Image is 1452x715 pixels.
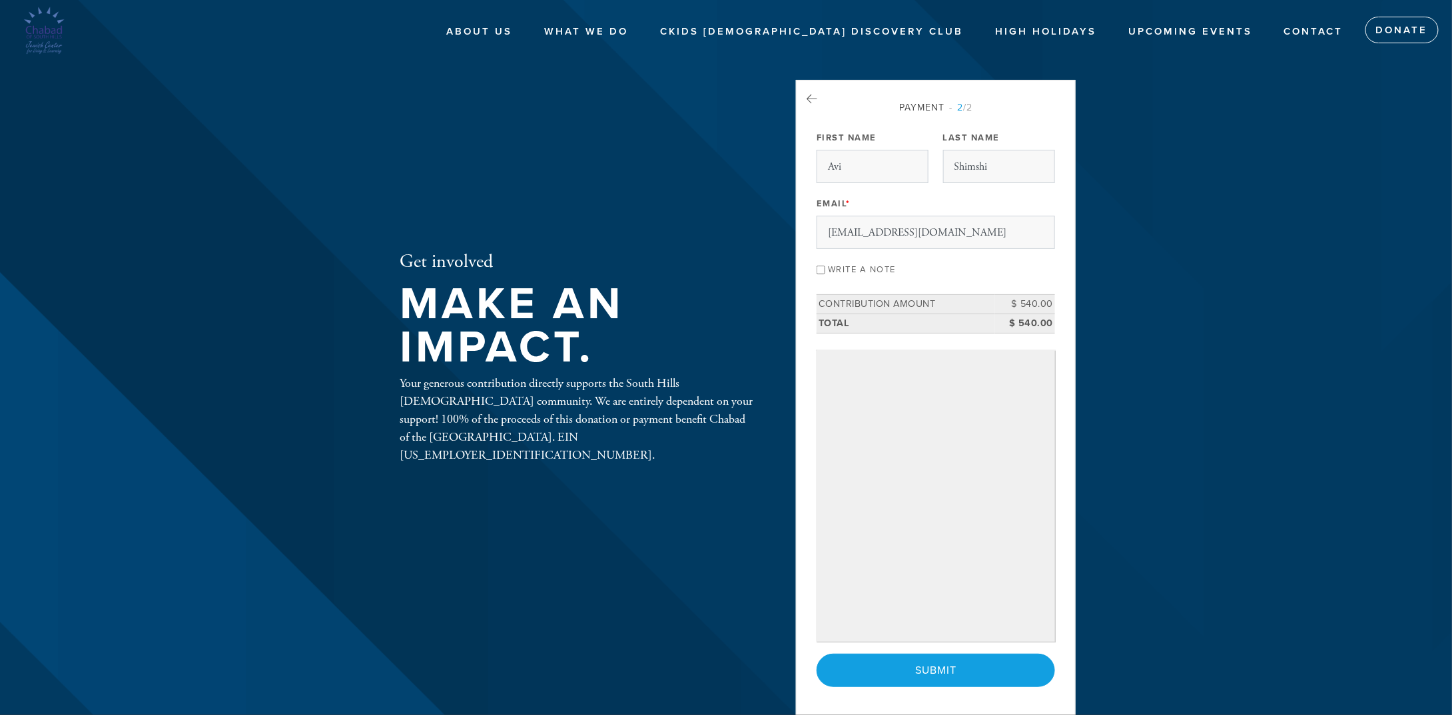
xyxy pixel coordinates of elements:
[817,654,1055,687] input: Submit
[995,295,1055,314] td: $ 540.00
[1365,17,1439,43] a: Donate
[400,251,753,274] h2: Get involved
[817,132,877,144] label: First Name
[828,264,896,275] label: Write a note
[534,19,638,45] a: What We Do
[817,295,995,314] td: Contribution Amount
[943,132,1000,144] label: Last Name
[1274,19,1353,45] a: Contact
[1118,19,1262,45] a: Upcoming Events
[436,19,522,45] a: About us
[819,353,1052,639] iframe: Secure payment input frame
[949,102,972,113] span: /2
[985,19,1106,45] a: High Holidays
[817,314,995,333] td: Total
[400,283,753,369] h1: Make an impact.
[817,198,851,210] label: Email
[847,198,851,209] span: This field is required.
[650,19,973,45] a: CKids [DEMOGRAPHIC_DATA] Discovery Club
[817,101,1055,115] div: Payment
[20,7,68,55] img: Untitled%20design%20%2817%29.png
[957,102,963,113] span: 2
[400,374,753,464] div: Your generous contribution directly supports the South Hills [DEMOGRAPHIC_DATA] community. We are...
[995,314,1055,333] td: $ 540.00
